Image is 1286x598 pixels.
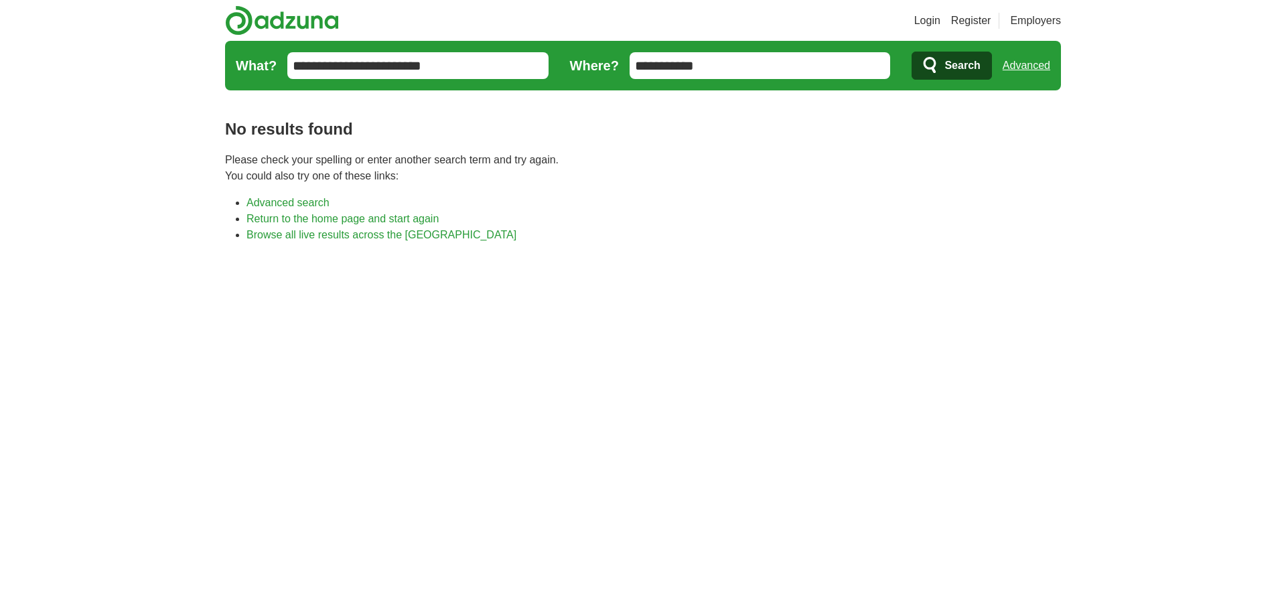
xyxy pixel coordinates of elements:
[236,56,277,76] label: What?
[944,52,980,79] span: Search
[246,213,439,224] a: Return to the home page and start again
[246,229,516,240] a: Browse all live results across the [GEOGRAPHIC_DATA]
[912,52,991,80] button: Search
[225,5,339,35] img: Adzuna logo
[225,152,1061,184] p: Please check your spelling or enter another search term and try again. You could also try one of ...
[1010,13,1061,29] a: Employers
[246,197,330,208] a: Advanced search
[914,13,940,29] a: Login
[570,56,619,76] label: Where?
[225,117,1061,141] h1: No results found
[951,13,991,29] a: Register
[1003,52,1050,79] a: Advanced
